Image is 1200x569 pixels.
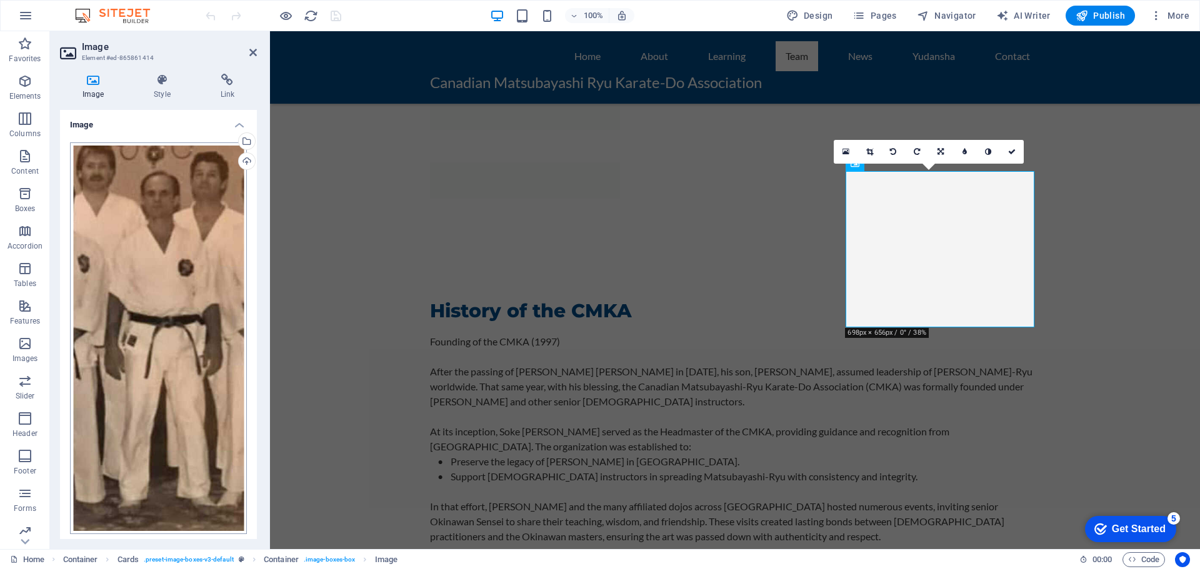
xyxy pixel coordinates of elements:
[82,52,232,64] h3: Element #ed-865861414
[7,6,98,32] div: Get Started 5 items remaining, 0% complete
[70,142,247,535] div: PetePhillips-gJgp26QNiguZyvXhrJ-xSg.jpeg
[89,2,102,15] div: 5
[847,6,901,26] button: Pages
[72,8,166,23] img: Editor Logo
[834,140,857,164] a: Select files from the file manager, stock photos, or upload file(s)
[917,9,976,22] span: Navigator
[60,74,131,100] h4: Image
[10,552,44,567] a: Click to cancel selection. Double-click to open Pages
[144,552,234,567] span: . preset-image-boxes-v3-default
[881,140,905,164] a: Rotate left 90°
[584,8,604,23] h6: 100%
[1101,555,1103,564] span: :
[34,14,87,25] div: Get Started
[375,552,397,567] span: Click to select. Double-click to edit
[781,6,838,26] div: Design (Ctrl+Alt+Y)
[9,54,41,64] p: Favorites
[1145,6,1194,26] button: More
[82,41,257,52] h2: Image
[996,9,1051,22] span: AI Writer
[15,204,36,214] p: Boxes
[304,9,318,23] i: Reload page
[912,6,981,26] button: Navigator
[9,91,41,101] p: Elements
[1122,552,1165,567] button: Code
[905,140,929,164] a: Rotate right 90°
[131,74,197,100] h4: Style
[16,391,35,401] p: Slider
[239,556,244,563] i: This element is a customizable preset
[304,552,356,567] span: . image-boxes-box
[9,129,41,139] p: Columns
[60,110,257,132] h4: Image
[63,552,397,567] nav: breadcrumb
[12,354,38,364] p: Images
[14,279,36,289] p: Tables
[11,166,39,176] p: Content
[565,8,609,23] button: 100%
[12,428,37,438] p: Header
[781,6,838,26] button: Design
[14,503,36,513] p: Forms
[786,9,833,22] span: Design
[852,9,896,22] span: Pages
[10,316,40,326] p: Features
[976,140,1000,164] a: Greyscale
[278,8,293,23] button: Click here to leave preview mode and continue editing
[7,241,42,251] p: Accordion
[1092,552,1112,567] span: 00 00
[1000,140,1024,164] a: Confirm ( Ctrl ⏎ )
[616,10,627,21] i: On resize automatically adjust zoom level to fit chosen device.
[1066,6,1135,26] button: Publish
[1079,552,1112,567] h6: Session time
[198,74,257,100] h4: Link
[1076,9,1125,22] span: Publish
[264,552,299,567] span: Click to select. Double-click to edit
[857,140,881,164] a: Crop mode
[1175,552,1190,567] button: Usercentrics
[303,8,318,23] button: reload
[952,140,976,164] a: Blur
[1128,552,1159,567] span: Code
[1150,9,1189,22] span: More
[63,552,98,567] span: Click to select. Double-click to edit
[929,140,952,164] a: Change orientation
[117,552,139,567] span: Click to select. Double-click to edit
[14,466,36,476] p: Footer
[991,6,1056,26] button: AI Writer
